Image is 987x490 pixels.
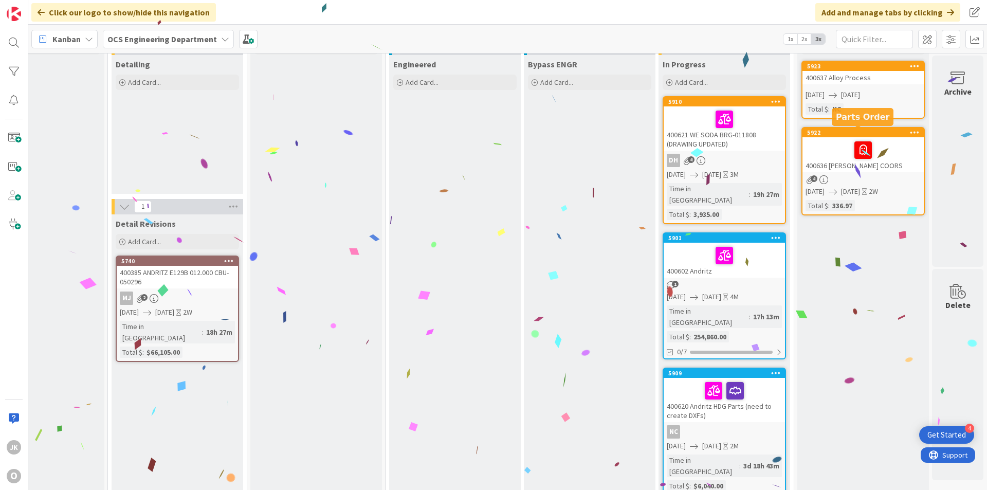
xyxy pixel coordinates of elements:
span: : [749,311,751,322]
span: [DATE] [155,307,174,318]
div: 254,860.00 [691,331,729,342]
span: [DATE] [120,307,139,318]
a: 5923400637 Alloy Process[DATE][DATE]Total $:NC [801,61,925,119]
div: 5901 [668,234,785,242]
span: : [142,347,144,358]
div: 5740400385 ANDRITZ E129B 012.000 CBU- 050296 [117,257,238,288]
input: Quick Filter... [836,30,913,48]
span: [DATE] [702,441,721,451]
div: 400621 WE SODA BRG-011808 (DRAWING UPDATED) [664,106,785,151]
div: JK [7,440,21,455]
span: 4 [811,175,817,182]
div: 5910400621 WE SODA BRG-011808 (DRAWING UPDATED) [664,97,785,151]
div: 2M [730,441,739,451]
div: 5910 [668,98,785,105]
div: 3,935.00 [691,209,722,220]
b: OCS Engineering Department [107,34,217,44]
div: Archive [944,85,972,98]
span: In Progress [663,59,706,69]
div: 336.97 [830,200,855,211]
span: [DATE] [702,169,721,180]
div: 5923 [802,62,924,71]
div: 4 [965,424,974,433]
div: DH [664,154,785,167]
span: Add Card... [540,78,573,87]
div: 5923 [807,63,924,70]
span: 1 [134,201,152,213]
div: 5922 [807,129,924,136]
span: : [749,189,751,200]
span: : [739,460,741,471]
span: 2 [141,294,148,301]
div: MJ [117,292,238,305]
div: Total $ [806,200,828,211]
div: O [7,469,21,483]
div: Delete [945,299,971,311]
span: 4 [688,156,694,163]
div: 17h 13m [751,311,782,322]
div: 400636 [PERSON_NAME] COORS [802,137,924,172]
span: [DATE] [667,169,686,180]
span: Add Card... [128,78,161,87]
span: Detail Revisions [116,219,176,229]
span: Detailing [116,59,150,69]
div: $66,105.00 [144,347,182,358]
div: 5901400602 Andritz [664,233,785,278]
div: Total $ [667,331,689,342]
div: Click our logo to show/hide this navigation [31,3,216,22]
span: Bypass ENGR [528,59,577,69]
div: Open Get Started checklist, remaining modules: 4 [919,426,974,444]
span: [DATE] [841,186,860,197]
span: 1 [672,281,679,287]
span: Add Card... [128,237,161,246]
span: 2x [797,34,811,44]
div: Time in [GEOGRAPHIC_DATA] [667,455,739,477]
div: NC [830,103,844,115]
div: Total $ [667,209,689,220]
span: Add Card... [406,78,438,87]
a: 5740400385 ANDRITZ E129B 012.000 CBU- 050296MJ[DATE][DATE]2WTime in [GEOGRAPHIC_DATA]:18h 27mTota... [116,256,239,362]
div: 2W [869,186,878,197]
div: Time in [GEOGRAPHIC_DATA] [120,321,202,343]
div: 5909400620 Andritz HDG Parts (need to create DXFs) [664,369,785,422]
div: NC [664,425,785,439]
div: NC [667,425,680,439]
div: 5901 [664,233,785,243]
a: 5910400621 WE SODA BRG-011808 (DRAWING UPDATED)DH[DATE][DATE]3MTime in [GEOGRAPHIC_DATA]:19h 27mT... [663,96,786,224]
span: : [689,331,691,342]
div: 5909 [664,369,785,378]
span: Engineered [393,59,436,69]
div: 5740 [121,258,238,265]
div: 5909 [668,370,785,377]
div: 400602 Andritz [664,243,785,278]
span: [DATE] [667,441,686,451]
div: 5740 [117,257,238,266]
span: 1x [783,34,797,44]
div: Get Started [927,430,966,440]
div: 400385 ANDRITZ E129B 012.000 CBU- 050296 [117,266,238,288]
div: 5922 [802,128,924,137]
div: DH [667,154,680,167]
div: MJ [120,292,133,305]
div: 3d 18h 43m [741,460,782,471]
span: Kanban [52,33,81,45]
span: : [828,200,830,211]
div: 4M [730,292,739,302]
div: 400620 Andritz HDG Parts (need to create DXFs) [664,378,785,422]
span: [DATE] [702,292,721,302]
div: 400637 Alloy Process [802,71,924,84]
h5: Parts Order [836,112,889,122]
span: [DATE] [806,186,825,197]
span: Support [22,2,47,14]
span: 3x [811,34,825,44]
div: Total $ [120,347,142,358]
div: Time in [GEOGRAPHIC_DATA] [667,305,749,328]
span: Add Card... [675,78,708,87]
div: Add and manage tabs by clicking [815,3,960,22]
span: [DATE] [841,89,860,100]
a: 5922400636 [PERSON_NAME] COORS[DATE][DATE]2WTotal $:336.97 [801,127,925,215]
a: 5901400602 Andritz[DATE][DATE]4MTime in [GEOGRAPHIC_DATA]:17h 13mTotal $:254,860.000/7 [663,232,786,359]
span: [DATE] [806,89,825,100]
div: 2W [183,307,192,318]
div: Total $ [806,103,828,115]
